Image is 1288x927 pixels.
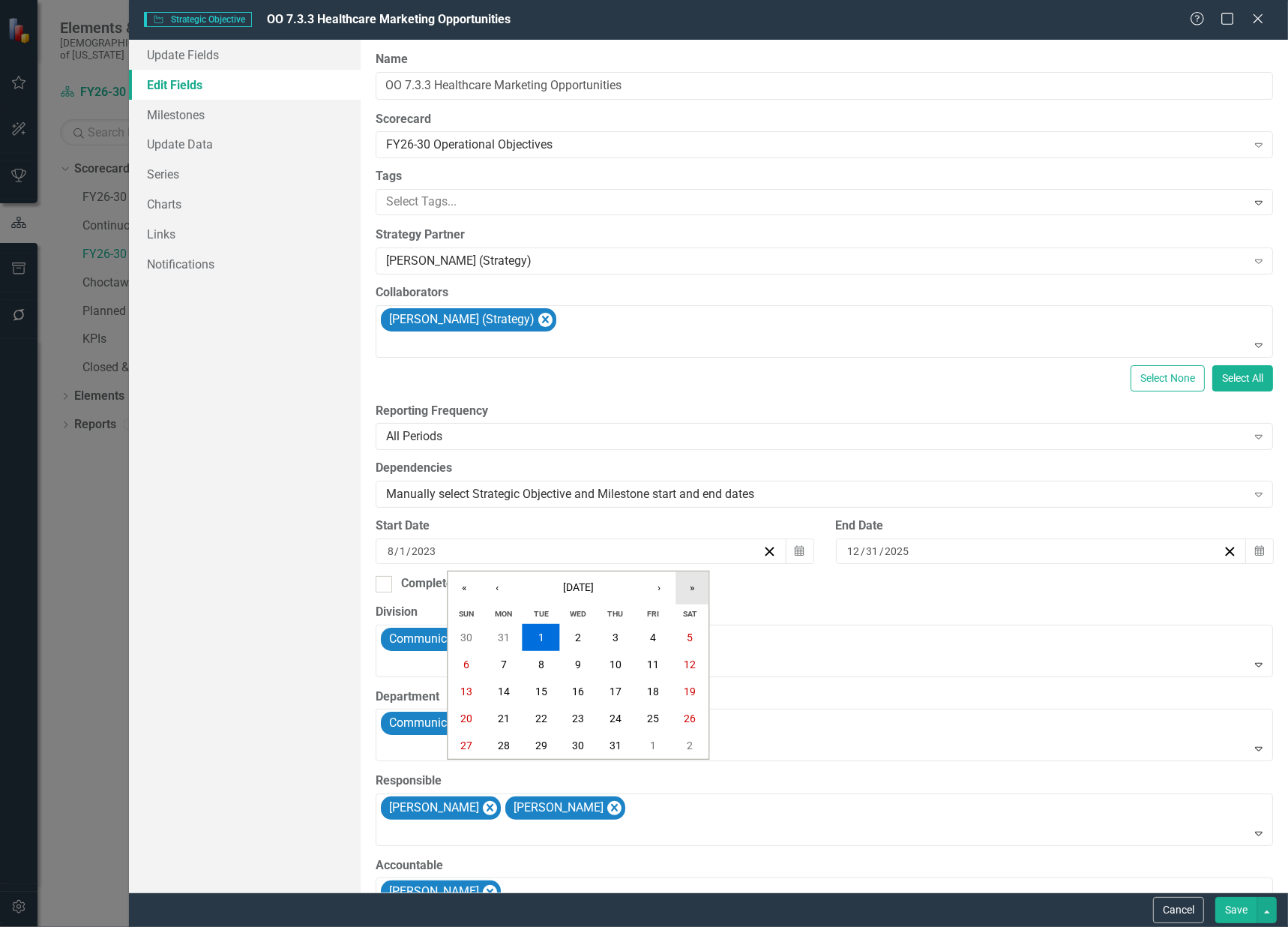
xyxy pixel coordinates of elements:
[560,705,598,732] button: August 23, 2023
[597,651,634,678] button: August 10, 2023
[460,712,472,724] abbr: August 20, 2023
[406,544,411,558] span: /
[485,651,523,678] button: August 7, 2023
[514,571,643,604] button: [DATE]
[523,651,560,678] button: August 8, 2023
[572,712,584,724] abbr: August 23, 2023
[880,544,885,558] span: /
[376,226,1273,244] label: Strategy Partner
[385,881,481,903] div: [PERSON_NAME]
[683,609,697,619] abbr: Saturday
[861,544,866,558] span: /
[570,609,586,619] abbr: Wednesday
[498,712,510,724] abbr: August 21, 2023
[460,685,472,697] abbr: August 13, 2023
[672,705,709,732] button: August 26, 2023
[572,685,584,697] abbr: August 16, 2023
[376,517,813,535] div: Start Date
[560,651,598,678] button: August 9, 2023
[607,801,622,815] div: Remove Krislan Garside
[376,51,1273,68] label: Name
[610,712,622,724] abbr: August 24, 2023
[498,631,510,643] abbr: July 31, 2023
[1212,365,1273,391] button: Select All
[523,705,560,732] button: August 22, 2023
[485,624,523,651] button: July 31, 2023
[448,732,485,759] button: August 27, 2023
[386,136,1246,154] div: FY26-30 Operational Objectives
[575,631,581,643] abbr: August 2, 2023
[401,575,460,592] div: Completed
[634,732,672,759] button: September 1, 2023
[509,797,606,819] div: [PERSON_NAME]
[129,219,361,249] a: Links
[376,460,1273,477] label: Dependencies
[687,631,693,643] abbr: August 5, 2023
[376,772,1273,790] label: Responsible
[459,609,474,619] abbr: Sunday
[498,739,510,751] abbr: August 28, 2023
[376,604,1273,621] label: Division
[634,651,672,678] button: August 11, 2023
[538,313,553,327] div: Remove Joshua Lehew (Strategy)
[575,658,581,670] abbr: August 9, 2023
[485,705,523,732] button: August 21, 2023
[647,685,659,697] abbr: August 18, 2023
[483,801,497,815] div: Remove Allyson Howerton
[597,705,634,732] button: August 24, 2023
[675,571,708,604] button: »
[399,544,406,559] input: dd
[1215,897,1257,923] button: Save
[129,189,361,219] a: Charts
[485,732,523,759] button: August 28, 2023
[463,658,469,670] abbr: August 6, 2023
[485,678,523,705] button: August 14, 2023
[650,631,656,643] abbr: August 4, 2023
[144,12,252,27] span: Strategic Objective
[634,678,672,705] button: August 18, 2023
[613,631,619,643] abbr: August 3, 2023
[483,885,497,899] div: Remove John Hobbs
[560,732,598,759] button: August 30, 2023
[836,517,1273,535] div: End Date
[376,284,1273,301] label: Collaborators
[610,739,622,751] abbr: August 31, 2023
[535,685,547,697] abbr: August 15, 2023
[597,732,634,759] button: August 31, 2023
[538,631,544,643] abbr: August 1, 2023
[560,678,598,705] button: August 16, 2023
[647,658,659,670] abbr: August 11, 2023
[572,739,584,751] abbr: August 30, 2023
[647,712,659,724] abbr: August 25, 2023
[1131,365,1205,391] button: Select None
[385,628,482,650] div: Communications
[386,486,1246,503] div: Manually select Strategic Objective and Milestone start and end dates
[460,631,472,643] abbr: July 30, 2023
[535,739,547,751] abbr: August 29, 2023
[376,403,1273,420] label: Reporting Frequency
[129,159,361,189] a: Series
[672,678,709,705] button: August 19, 2023
[385,712,482,734] div: Communications
[643,571,675,604] button: ›
[385,309,537,331] div: [PERSON_NAME] (Strategy)
[448,705,485,732] button: August 20, 2023
[460,739,472,751] abbr: August 27, 2023
[129,249,361,279] a: Notifications
[563,581,594,593] span: [DATE]
[650,739,656,751] abbr: September 1, 2023
[535,712,547,724] abbr: August 22, 2023
[634,624,672,651] button: August 4, 2023
[684,685,696,697] abbr: August 19, 2023
[448,651,485,678] button: August 6, 2023
[267,12,511,26] span: OO 7.3.3 Healthcare Marketing Opportunities
[448,571,481,604] button: «
[647,609,659,619] abbr: Friday
[387,544,394,559] input: mm
[448,624,485,651] button: July 30, 2023
[1153,897,1204,923] button: Cancel
[538,658,544,670] abbr: August 8, 2023
[523,678,560,705] button: August 15, 2023
[386,253,1246,270] div: [PERSON_NAME] (Strategy)
[394,544,399,558] span: /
